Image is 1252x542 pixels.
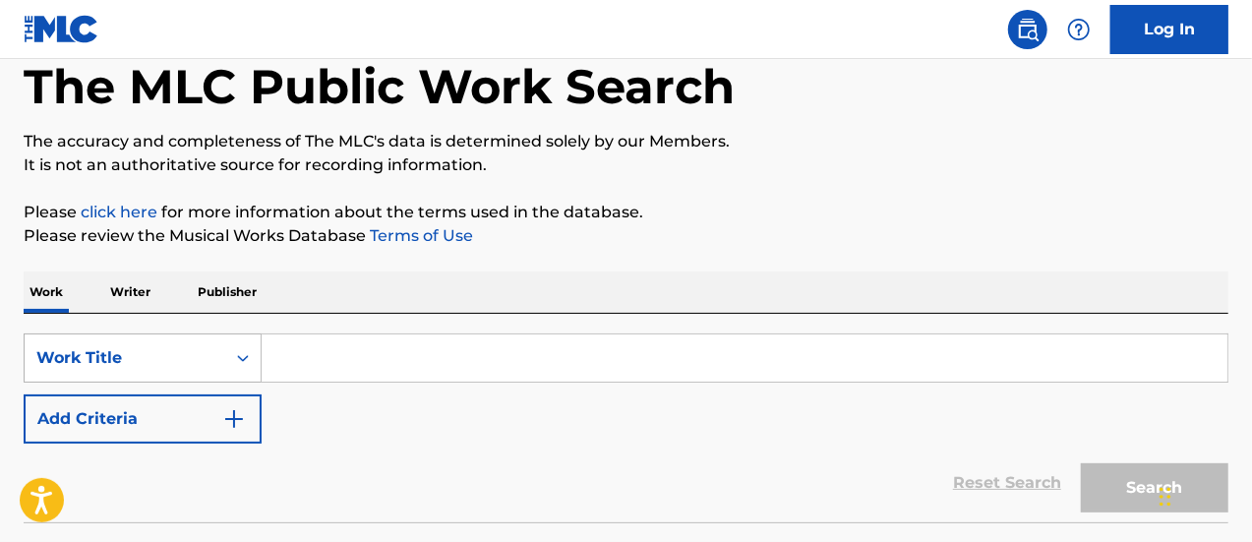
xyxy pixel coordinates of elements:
[1059,10,1099,49] div: Help
[1154,448,1252,542] iframe: Chat Widget
[1016,18,1040,41] img: search
[1110,5,1228,54] a: Log In
[1160,467,1171,526] div: Drag
[24,201,1228,224] p: Please for more information about the terms used in the database.
[24,153,1228,177] p: It is not an authoritative source for recording information.
[81,203,157,221] a: click here
[24,15,99,43] img: MLC Logo
[192,271,263,313] p: Publisher
[366,226,473,245] a: Terms of Use
[104,271,156,313] p: Writer
[24,394,262,444] button: Add Criteria
[24,271,69,313] p: Work
[24,333,1228,522] form: Search Form
[24,57,735,116] h1: The MLC Public Work Search
[24,130,1228,153] p: The accuracy and completeness of The MLC's data is determined solely by our Members.
[222,407,246,431] img: 9d2ae6d4665cec9f34b9.svg
[36,346,213,370] div: Work Title
[24,224,1228,248] p: Please review the Musical Works Database
[1008,10,1047,49] a: Public Search
[1067,18,1091,41] img: help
